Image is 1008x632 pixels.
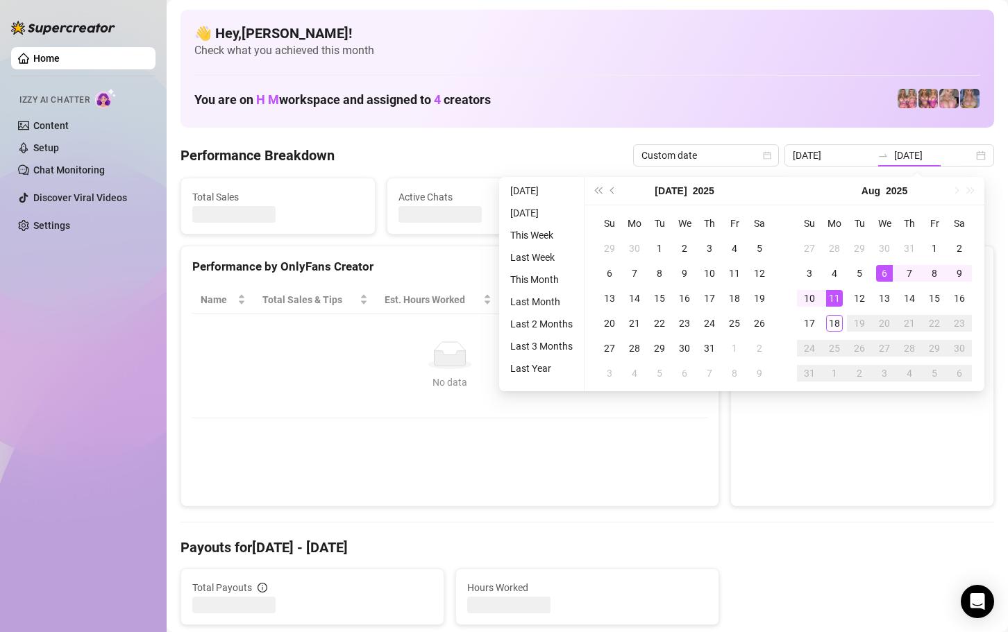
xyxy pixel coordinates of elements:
[877,150,889,161] span: swap-right
[641,145,771,166] span: Custom date
[256,92,279,107] span: H M
[254,287,376,314] th: Total Sales & Tips
[180,538,994,557] h4: Payouts for [DATE] - [DATE]
[763,151,771,160] span: calendar
[918,89,938,108] img: hotmomlove
[19,94,90,107] span: Izzy AI Chatter
[262,292,357,307] span: Total Sales & Tips
[939,89,959,108] img: lilybigboobvip
[194,24,980,43] h4: 👋 Hey, [PERSON_NAME] !
[33,220,70,231] a: Settings
[206,375,694,390] div: No data
[192,287,254,314] th: Name
[793,148,872,163] input: Start date
[467,580,707,595] span: Hours Worked
[605,189,776,205] span: Messages Sent
[33,120,69,131] a: Content
[11,21,115,35] img: logo-BBDzfeDw.svg
[601,292,688,307] span: Chat Conversion
[194,43,980,58] span: Check what you achieved this month
[258,583,267,592] span: info-circle
[398,189,570,205] span: Active Chats
[194,92,491,108] h1: You are on workspace and assigned to creators
[192,189,364,205] span: Total Sales
[385,292,480,307] div: Est. Hours Worked
[33,53,60,64] a: Home
[960,89,980,108] img: lilybigboobs
[192,580,252,595] span: Total Payouts
[877,150,889,161] span: to
[742,257,982,276] div: Sales by OnlyFans Creator
[180,146,335,165] h4: Performance Breakdown
[192,257,707,276] div: Performance by OnlyFans Creator
[201,292,235,307] span: Name
[33,192,127,203] a: Discover Viral Videos
[434,92,441,107] span: 4
[33,164,105,176] a: Chat Monitoring
[898,89,917,108] img: hotmomsvip
[894,148,973,163] input: End date
[508,292,573,307] span: Sales / Hour
[961,585,994,618] div: Open Intercom Messenger
[500,287,593,314] th: Sales / Hour
[593,287,707,314] th: Chat Conversion
[95,88,117,108] img: AI Chatter
[33,142,59,153] a: Setup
